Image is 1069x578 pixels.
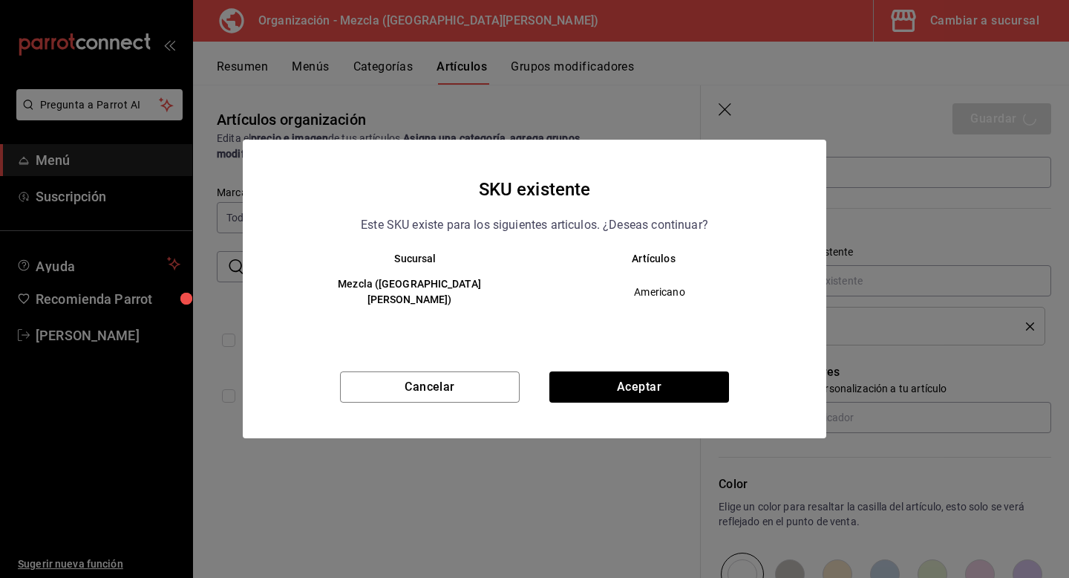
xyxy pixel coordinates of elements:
[340,371,520,403] button: Cancelar
[534,253,797,264] th: Artículos
[272,253,534,264] th: Sucursal
[549,371,729,403] button: Aceptar
[361,215,708,235] p: Este SKU existe para los siguientes articulos. ¿Deseas continuar?
[547,285,772,299] span: Americano
[296,276,523,309] h6: Mezcla ([GEOGRAPHIC_DATA][PERSON_NAME])
[479,175,591,204] h4: SKU existente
